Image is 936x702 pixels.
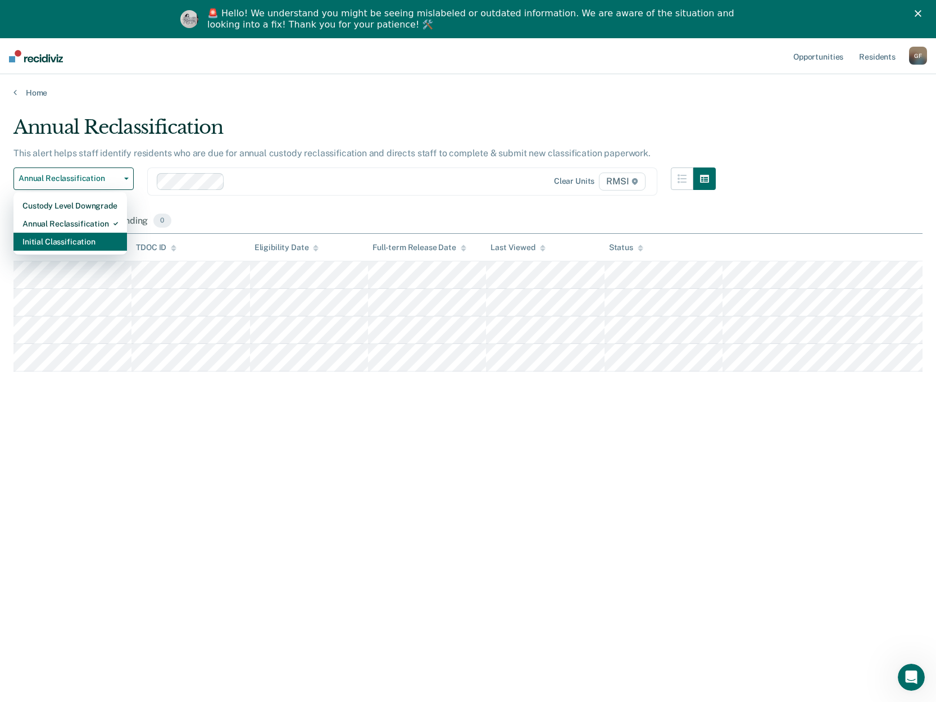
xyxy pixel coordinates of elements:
div: Pending0 [112,209,173,234]
a: Residents [857,38,898,74]
div: TDOC ID [136,243,176,252]
div: Last Viewed [490,243,545,252]
button: Annual Reclassification [13,167,134,190]
div: Full-term Release Date [372,243,466,252]
img: Profile image for Kim [180,10,198,28]
div: Annual Reclassification [13,116,716,148]
span: 0 [153,214,171,228]
img: Recidiviz [9,50,63,62]
p: This alert helps staff identify residents who are due for annual custody reclassification and dir... [13,148,651,158]
a: Opportunities [791,38,846,74]
span: RMSI [599,173,645,191]
a: Home [13,88,923,98]
div: Annual Reclassification [22,215,118,233]
iframe: Intercom live chat [898,664,925,691]
span: Annual Reclassification [19,174,120,183]
div: Initial Classification [22,233,118,251]
div: Clear units [554,176,595,186]
div: Status [609,243,643,252]
div: Custody Level Downgrade [22,197,118,215]
div: 🚨 Hello! We understand you might be seeing mislabeled or outdated information. We are aware of th... [207,8,738,30]
div: G F [909,47,927,65]
div: Eligibility Date [255,243,319,252]
button: GF [909,47,927,65]
div: Close [915,10,926,17]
